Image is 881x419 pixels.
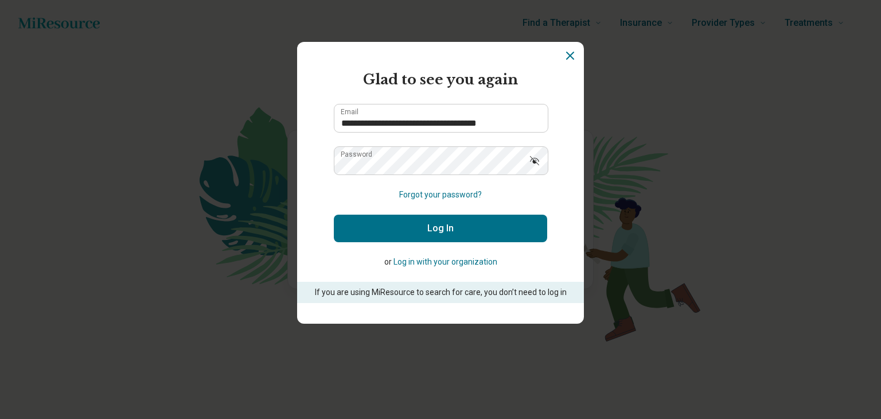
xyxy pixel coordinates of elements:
[334,256,547,268] p: or
[522,146,547,174] button: Show password
[313,286,568,298] p: If you are using MiResource to search for care, you don’t need to log in
[334,215,547,242] button: Log In
[334,69,547,90] h2: Glad to see you again
[399,189,482,201] button: Forgot your password?
[563,49,577,63] button: Dismiss
[393,256,497,268] button: Log in with your organization
[341,108,358,115] label: Email
[341,151,372,158] label: Password
[297,42,584,324] section: Login Dialog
